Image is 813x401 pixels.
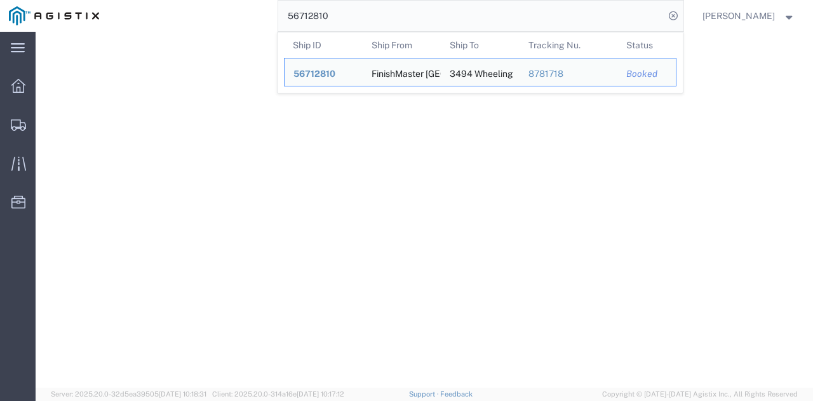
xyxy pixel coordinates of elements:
[284,32,683,93] table: Search Results
[617,32,676,58] th: Status
[702,9,775,23] span: Douglas Harris
[409,390,441,398] a: Support
[371,58,432,86] div: FinishMaster Grand Rapids
[450,58,511,86] div: 3494 Wheeling
[297,390,344,398] span: [DATE] 10:17:12
[284,32,363,58] th: Ship ID
[9,6,99,25] img: logo
[212,390,344,398] span: Client: 2025.20.0-314a16e
[159,390,206,398] span: [DATE] 10:18:31
[293,69,335,79] span: 56712810
[51,390,206,398] span: Server: 2025.20.0-32d5ea39505
[528,67,608,81] div: 8781718
[441,32,520,58] th: Ship To
[602,389,798,400] span: Copyright © [DATE]-[DATE] Agistix Inc., All Rights Reserved
[702,8,796,24] button: [PERSON_NAME]
[362,32,441,58] th: Ship From
[278,1,664,31] input: Search for shipment number, reference number
[519,32,617,58] th: Tracking Nu.
[626,67,667,81] div: Booked
[36,32,813,388] iframe: FS Legacy Container
[440,390,473,398] a: Feedback
[293,67,354,81] div: 56712810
